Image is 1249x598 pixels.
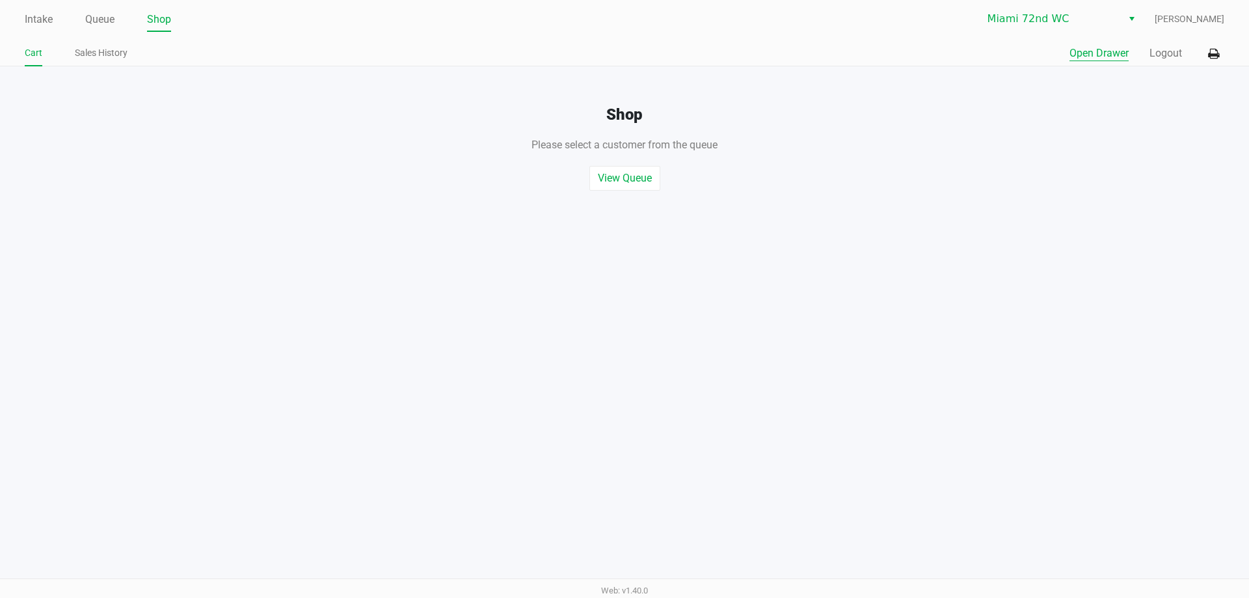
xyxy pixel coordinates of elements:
[589,166,660,191] button: View Queue
[25,45,42,61] a: Cart
[1149,46,1182,61] button: Logout
[25,10,53,29] a: Intake
[1069,46,1129,61] button: Open Drawer
[1122,7,1141,31] button: Select
[601,586,648,595] span: Web: v1.40.0
[147,10,171,29] a: Shop
[75,45,128,61] a: Sales History
[1155,12,1224,26] span: [PERSON_NAME]
[531,139,718,151] span: Please select a customer from the queue
[85,10,114,29] a: Queue
[987,11,1114,27] span: Miami 72nd WC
